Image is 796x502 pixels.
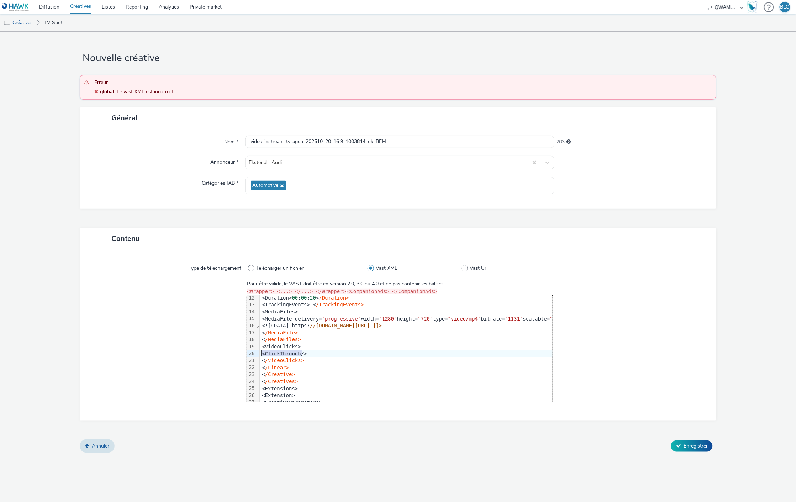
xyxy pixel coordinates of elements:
[186,262,244,272] label: Type de téléchargement
[265,358,304,363] span: /VideoClicks>
[448,316,481,322] span: "video/mp4"
[247,322,256,329] div: 16
[301,295,307,301] span: 00
[260,399,649,406] div: <CreativeParameters>
[247,378,256,385] div: 24
[260,322,649,329] div: <![CDATA[ https:
[247,357,256,364] div: 21
[247,315,256,322] div: 15
[247,295,256,302] div: 12
[747,1,760,13] a: Hawk Academy
[671,440,713,452] button: Enregistrer
[418,316,433,322] span: "720"
[780,2,790,12] div: BLG
[256,265,304,272] span: Télécharger un fichier
[260,364,649,371] div: <
[260,385,649,392] div: <Extensions>
[260,378,649,385] div: <
[310,295,316,301] span: 20
[247,385,256,392] div: 25
[322,316,361,322] span: "progressive"
[247,350,256,357] div: 20
[115,88,174,95] span: Le vast XML est incorrect
[80,52,717,65] h1: Nouvelle créative
[260,329,649,337] div: <
[2,3,29,12] img: undefined Logo
[347,289,437,294] code: <CompanionAds> </CompanionAds>
[260,295,649,302] div: <Duration> : : <
[260,343,649,350] div: <VideoClicks>
[556,138,565,146] span: 203
[566,138,571,146] div: 255 caractères maximum
[319,295,349,301] span: /Duration>
[247,329,256,337] div: 17
[260,316,649,323] div: <MediaFile delivery= width= height= type= bitrate= scalable= maintainAspectRatio= >
[247,399,256,406] div: 27
[245,136,555,148] input: Nom
[41,14,66,31] a: TV Spot
[100,88,115,95] strong: global :
[247,336,256,343] div: 18
[253,183,279,189] span: Automotive
[222,136,242,146] label: Nom *
[470,265,488,272] span: Vast Url
[747,1,758,13] img: Hawk Academy
[92,443,109,449] span: Annuler
[265,371,295,377] span: /Creative>
[265,379,298,384] span: /Creatives>
[505,316,523,322] span: "1131"
[260,308,649,316] div: <MediaFiles>
[247,364,256,371] div: 22
[316,302,364,307] span: /TrackingEvents>
[247,289,346,294] code: <Wrapper> <...> </...> </Wrapper>
[199,177,242,187] label: Catégories IAB *
[111,234,140,243] span: Contenu
[247,343,256,350] div: 19
[94,79,709,88] span: Erreur
[260,336,649,343] div: <
[260,392,649,399] div: <Extension>
[208,156,242,166] label: Annonceur *
[247,301,256,308] div: 13
[292,295,298,301] span: 00
[260,350,649,358] div: <ClickThrough/>
[247,392,256,399] div: 26
[265,337,301,342] span: /MediaFiles>
[376,265,397,272] span: Vast XML
[550,316,568,322] span: "true"
[265,365,289,370] span: /Linear>
[247,371,256,378] div: 23
[80,439,115,453] a: Annuler
[260,301,649,308] div: <TrackingEvents> <
[260,357,649,364] div: <
[111,113,137,123] span: Général
[379,316,397,322] span: "1280"
[256,323,259,328] span: Fold line
[4,20,11,27] img: tv
[247,308,256,316] div: 14
[310,323,382,328] span: //[DOMAIN_NAME][URL] ]]>
[260,371,649,378] div: <
[684,443,708,449] span: Enregistrer
[265,330,298,335] span: /MediaFile>
[247,280,553,287] div: Pour être valide, le VAST doit être en version 2.0, 3.0 ou 4.0 et ne pas contenir les balises :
